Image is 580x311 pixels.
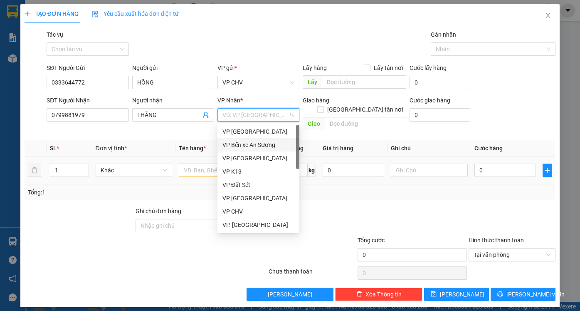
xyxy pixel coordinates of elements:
[28,164,41,177] button: delete
[303,97,329,104] span: Giao hàng
[136,208,181,214] label: Ghi chú đơn hàng
[217,97,240,104] span: VP Nhận
[25,10,79,17] span: TẠO ĐƠN HÀNG
[217,63,299,72] div: VP gửi
[424,288,489,301] button: save[PERSON_NAME]
[497,291,503,298] span: printer
[25,11,30,17] span: plus
[217,152,299,165] div: VP Tân Biên
[431,291,437,298] span: save
[217,165,299,178] div: VP K13
[308,164,316,177] span: kg
[335,288,422,301] button: deleteXóa Thông tin
[101,164,167,177] span: Khác
[247,288,334,301] button: [PERSON_NAME]
[217,125,299,138] div: VP Tây Ninh
[323,164,384,177] input: 0
[303,75,322,89] span: Lấy
[303,117,325,130] span: Giao
[358,237,385,244] span: Tổng cước
[440,290,484,299] span: [PERSON_NAME]
[136,219,245,232] input: Ghi chú đơn hàng
[474,249,551,261] span: Tại văn phòng
[506,290,565,299] span: [PERSON_NAME] và In
[431,31,456,38] label: Gán nhãn
[370,63,406,72] span: Lấy tận nơi
[410,97,450,104] label: Cước giao hàng
[365,290,402,299] span: Xóa Thông tin
[50,145,57,152] span: SL
[410,65,447,71] label: Cước lấy hàng
[545,12,551,19] span: close
[222,154,294,163] div: VP [GEOGRAPHIC_DATA]
[222,127,294,136] div: VP [GEOGRAPHIC_DATA]
[217,205,299,218] div: VP CHV
[303,65,327,71] span: Lấy hàng
[132,63,214,72] div: Người gửi
[391,164,467,177] input: Ghi Chú
[543,164,553,177] button: plus
[222,76,294,89] span: VP CHV
[469,237,524,244] label: Hình thức thanh toán
[28,188,225,197] div: Tổng: 1
[47,96,128,105] div: SĐT Người Nhận
[387,140,471,157] th: Ghi chú
[323,145,353,152] span: Giá trị hàng
[322,75,406,89] input: Dọc đường
[132,96,214,105] div: Người nhận
[491,288,555,301] button: printer[PERSON_NAME] và In
[92,10,179,17] span: Yêu cầu xuất hóa đơn điện tử
[222,194,294,203] div: VP [GEOGRAPHIC_DATA]
[92,11,99,17] img: icon
[222,180,294,189] div: VP Đất Sét
[202,112,209,118] span: user-add
[222,220,294,229] div: VP. [GEOGRAPHIC_DATA]
[217,178,299,192] div: VP Đất Sét
[179,145,206,152] span: Tên hàng
[543,167,552,174] span: plus
[410,108,470,122] input: Cước giao hàng
[356,291,362,298] span: delete
[222,140,294,149] div: VP Bến xe An Sương
[47,31,63,38] label: Tác vụ
[324,105,406,114] span: [GEOGRAPHIC_DATA] tận nơi
[217,218,299,231] div: VP. Đồng Phước
[47,63,128,72] div: SĐT Người Gửi
[179,164,255,177] input: VD: Bàn, Ghế
[474,145,503,152] span: Cước hàng
[217,138,299,152] div: VP Bến xe An Sương
[268,290,312,299] span: [PERSON_NAME]
[410,76,470,89] input: Cước lấy hàng
[217,192,299,205] div: VP Phước Đông
[222,207,294,216] div: VP CHV
[268,267,357,281] div: Chưa thanh toán
[222,167,294,176] div: VP K13
[536,4,560,27] button: Close
[325,117,406,130] input: Dọc đường
[96,145,127,152] span: Đơn vị tính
